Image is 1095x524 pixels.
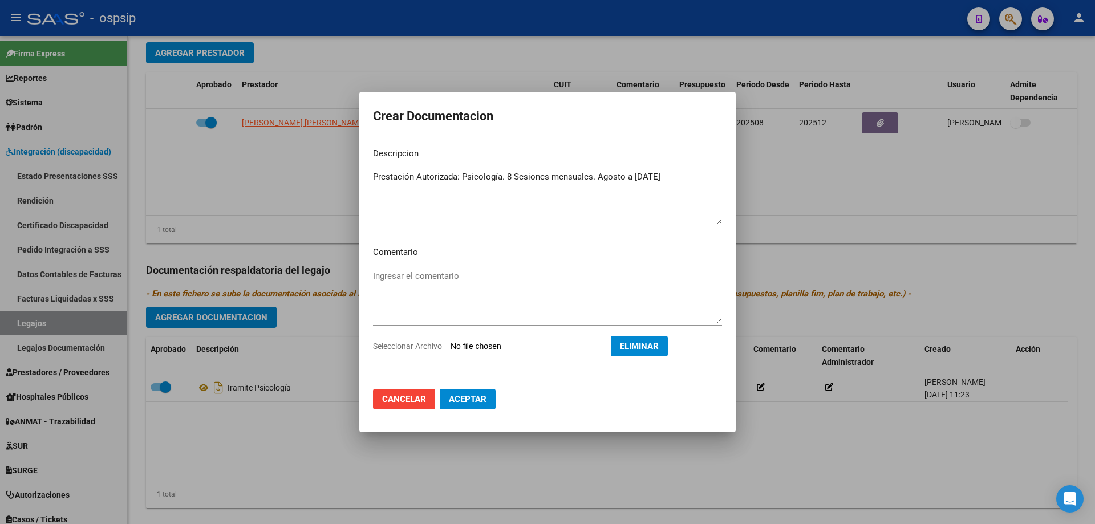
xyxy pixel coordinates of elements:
[440,389,496,409] button: Aceptar
[620,341,659,351] span: Eliminar
[449,394,486,404] span: Aceptar
[373,246,722,259] p: Comentario
[382,394,426,404] span: Cancelar
[373,147,722,160] p: Descripcion
[611,336,668,356] button: Eliminar
[1056,485,1084,513] div: Open Intercom Messenger
[373,389,435,409] button: Cancelar
[373,342,442,351] span: Seleccionar Archivo
[373,105,722,127] h2: Crear Documentacion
